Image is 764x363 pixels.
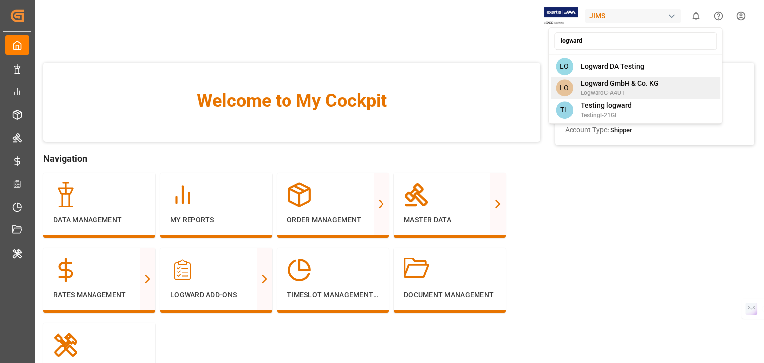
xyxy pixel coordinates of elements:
span: LO [556,79,573,96]
span: Logward GmbH & Co. KG [581,78,659,89]
span: TL [556,101,573,119]
span: LogwardG-A4U1 [581,89,659,97]
span: Testing logward [581,100,632,111]
span: LO [556,58,573,75]
input: Search an account... [554,32,717,50]
span: Testingl-21GI [581,111,632,120]
span: Logward DA Testing [581,61,644,72]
